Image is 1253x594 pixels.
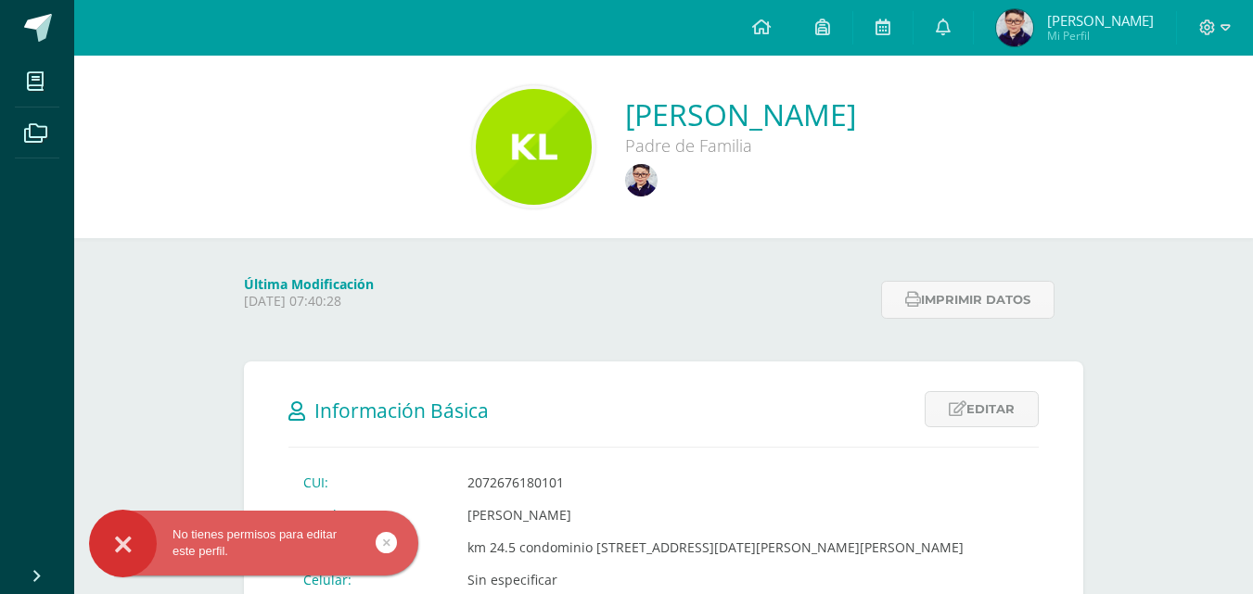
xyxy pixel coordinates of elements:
img: b0bc022d0ae6bdfa713c189f4c0a5f0f.png [476,89,592,205]
div: Padre de Familia [625,134,856,157]
span: Información Básica [314,398,489,423]
img: 27ab42feb5e1d27b9751be0c54d01190.png [625,164,658,196]
h4: Última Modificación [244,275,870,293]
button: Imprimir datos [881,281,1055,319]
td: 2072676180101 [453,466,978,499]
span: Mi Perfil [1047,28,1154,44]
td: CUI: [288,466,453,499]
td: km 24.5 condominio [STREET_ADDRESS][DATE][PERSON_NAME][PERSON_NAME] [453,531,978,563]
td: [PERSON_NAME] [453,499,978,531]
span: [PERSON_NAME] [1047,11,1154,30]
a: [PERSON_NAME] [625,95,856,134]
img: 0dabd2daab90285735dd41bc3447274b.png [996,9,1033,46]
a: Editar [925,391,1039,427]
div: No tienes permisos para editar este perfil. [89,526,418,560]
td: Nombre: [288,499,453,531]
p: [DATE] 07:40:28 [244,293,870,310]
